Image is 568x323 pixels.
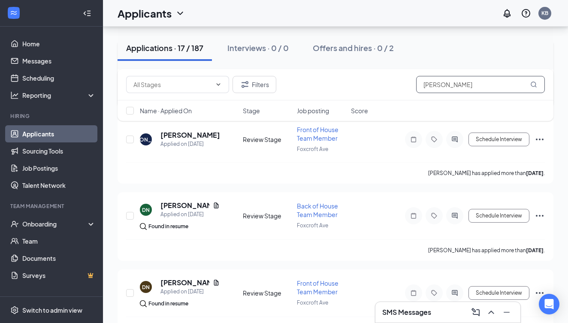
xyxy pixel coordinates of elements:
[450,212,460,219] svg: ActiveChat
[243,289,292,297] div: Review Stage
[22,35,96,52] a: Home
[382,308,431,317] h3: SMS Messages
[469,305,483,319] button: ComposeMessage
[408,290,419,296] svg: Note
[541,9,548,17] div: KB
[10,91,19,100] svg: Analysis
[9,9,18,17] svg: WorkstreamLogo
[428,247,545,254] p: [PERSON_NAME] has applied more than .
[133,80,211,89] input: All Stages
[140,223,147,230] img: search.bf7aa3482b7795d4f01b.svg
[22,177,96,194] a: Talent Network
[486,307,496,317] svg: ChevronUp
[500,305,514,319] button: Minimize
[22,306,82,314] div: Switch to admin view
[83,9,91,18] svg: Collapse
[484,305,498,319] button: ChevronUp
[160,201,209,210] h5: [PERSON_NAME]
[160,278,209,287] h5: [PERSON_NAME]
[450,290,460,296] svg: ActiveChat
[243,106,260,115] span: Stage
[526,170,544,176] b: [DATE]
[22,160,96,177] a: Job Postings
[535,211,545,221] svg: Ellipses
[22,69,96,87] a: Scheduling
[148,222,188,231] div: Found in resume
[526,247,544,254] b: [DATE]
[429,136,439,143] svg: Tag
[351,106,368,115] span: Score
[468,133,529,146] button: Schedule Interview
[243,135,292,144] div: Review Stage
[416,76,545,93] input: Search in applications
[160,130,220,140] h5: [PERSON_NAME]
[535,134,545,145] svg: Ellipses
[502,8,512,18] svg: Notifications
[502,307,512,317] svg: Minimize
[160,140,220,148] div: Applied on [DATE]
[22,250,96,267] a: Documents
[240,79,250,90] svg: Filter
[22,267,96,284] a: SurveysCrown
[160,287,220,296] div: Applied on [DATE]
[140,106,192,115] span: Name · Applied On
[297,202,338,218] span: Back of House Team Member
[450,136,460,143] svg: ActiveChat
[118,6,172,21] h1: Applicants
[10,306,19,314] svg: Settings
[297,299,328,306] span: Foxcroft Ave
[126,42,203,53] div: Applications · 17 / 187
[213,202,220,209] svg: Document
[10,202,94,210] div: Team Management
[429,290,439,296] svg: Tag
[468,286,529,300] button: Schedule Interview
[521,8,531,18] svg: QuestionInfo
[160,210,220,219] div: Applied on [DATE]
[408,212,419,219] svg: Note
[22,232,96,250] a: Team
[297,222,328,229] span: Foxcroft Ave
[297,106,329,115] span: Job posting
[215,81,222,88] svg: ChevronDown
[10,220,19,228] svg: UserCheck
[233,76,276,93] button: Filter Filters
[313,42,394,53] div: Offers and hires · 0 / 2
[22,220,88,228] div: Onboarding
[468,209,529,223] button: Schedule Interview
[535,288,545,298] svg: Ellipses
[539,294,559,314] div: Open Intercom Messenger
[10,112,94,120] div: Hiring
[428,169,545,177] p: [PERSON_NAME] has applied more than .
[471,307,481,317] svg: ComposeMessage
[22,52,96,69] a: Messages
[243,211,292,220] div: Review Stage
[124,136,168,143] div: [PERSON_NAME]
[140,300,147,307] img: search.bf7aa3482b7795d4f01b.svg
[142,284,150,291] div: DN
[227,42,289,53] div: Interviews · 0 / 0
[148,299,188,308] div: Found in resume
[175,8,185,18] svg: ChevronDown
[22,125,96,142] a: Applicants
[408,136,419,143] svg: Note
[142,206,150,214] div: DN
[22,142,96,160] a: Sourcing Tools
[22,91,96,100] div: Reporting
[429,212,439,219] svg: Tag
[213,279,220,286] svg: Document
[297,279,338,296] span: Front of House Team Member
[297,146,328,152] span: Foxcroft Ave
[530,81,537,88] svg: MagnifyingGlass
